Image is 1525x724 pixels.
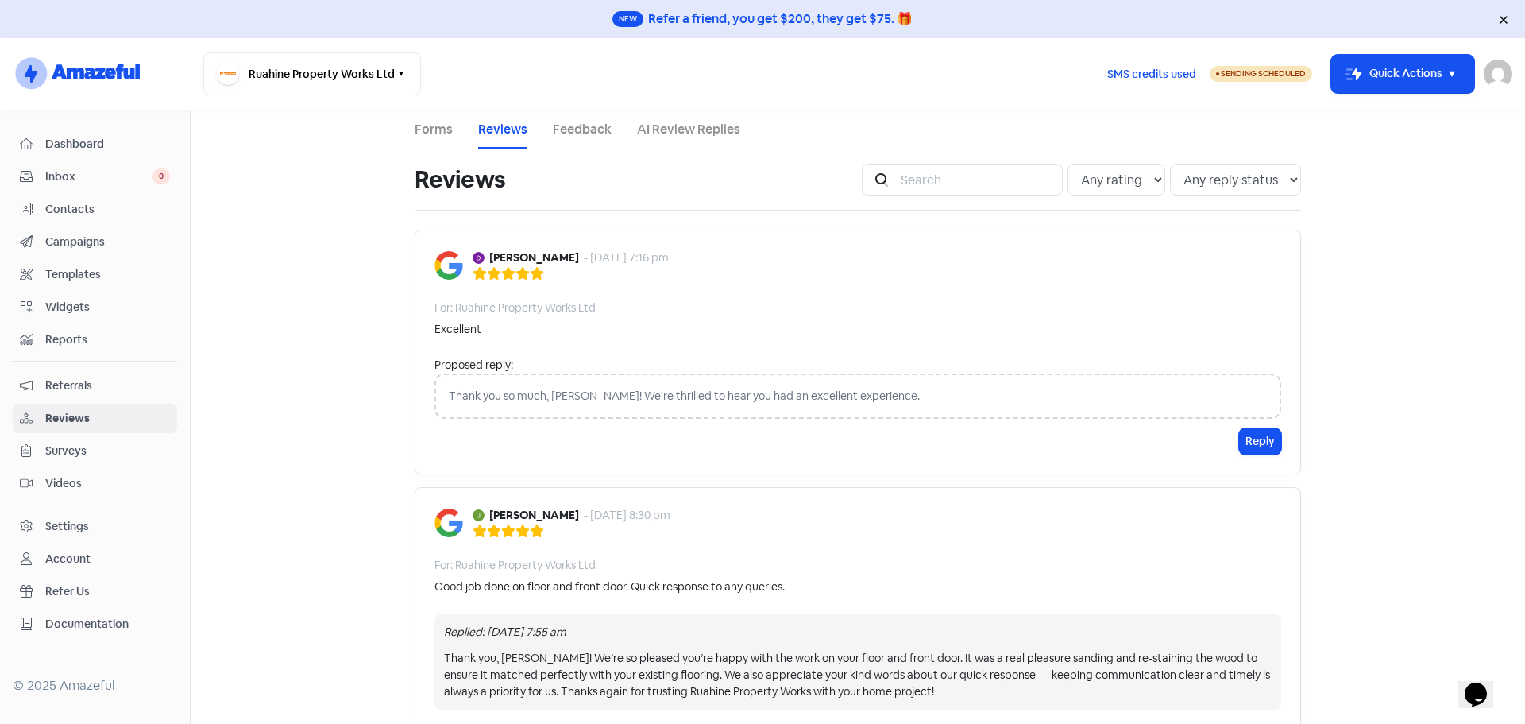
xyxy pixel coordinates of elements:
a: Campaigns [13,227,177,257]
span: Videos [45,475,170,492]
div: © 2025 Amazeful [13,676,177,695]
div: Thank you, [PERSON_NAME]! We’re so pleased you’re happy with the work on your floor and front doo... [444,650,1272,700]
iframe: chat widget [1458,660,1509,708]
div: - [DATE] 7:16 pm [584,250,669,266]
div: Thank you so much, [PERSON_NAME]! We're thrilled to hear you had an excellent experience. [434,374,1281,419]
span: Reports [45,331,170,348]
b: [PERSON_NAME] [489,250,579,266]
span: Documentation [45,616,170,633]
span: SMS credits used [1107,66,1196,83]
a: AI Review Replies [637,120,740,139]
div: Refer a friend, you get $200, they get $75. 🎁 [648,10,913,29]
a: Inbox 0 [13,162,177,192]
a: Surveys [13,436,177,466]
h1: Reviews [415,154,505,205]
a: Videos [13,469,177,498]
b: [PERSON_NAME] [489,507,579,524]
a: Documentation [13,610,177,639]
a: Refer Us [13,577,177,606]
a: Settings [13,512,177,541]
span: Referrals [45,377,170,394]
div: For: Ruahine Property Works Ltd [434,300,596,316]
img: Avatar [473,509,485,521]
span: Campaigns [45,234,170,250]
a: Reviews [478,120,527,139]
a: Account [13,544,177,574]
a: Reports [13,325,177,354]
span: Reviews [45,410,170,427]
a: Templates [13,260,177,289]
a: SMS credits used [1094,64,1210,81]
div: Good job done on floor and front door. Quick response to any queries. [434,579,785,595]
span: Surveys [45,443,170,459]
div: For: Ruahine Property Works Ltd [434,557,596,574]
span: Inbox [45,168,152,185]
a: Widgets [13,292,177,322]
span: Templates [45,266,170,283]
a: Reviews [13,404,177,433]
span: Refer Us [45,583,170,600]
img: Image [434,251,463,280]
span: Widgets [45,299,170,316]
span: Contacts [45,201,170,218]
input: Search [891,164,1063,196]
button: Quick Actions [1331,55,1474,93]
a: Feedback [553,120,612,139]
span: Sending Scheduled [1221,68,1306,79]
img: Image [434,509,463,537]
div: Account [45,551,91,567]
span: Dashboard [45,136,170,153]
a: Contacts [13,195,177,224]
a: Sending Scheduled [1210,64,1312,83]
i: Replied: [DATE] 7:55 am [444,625,566,639]
span: New [612,11,643,27]
button: Reply [1239,428,1281,455]
div: Excellent [434,321,481,338]
div: Proposed reply: [434,357,1281,374]
img: Avatar [473,252,485,264]
div: - [DATE] 8:30 pm [584,507,670,524]
a: Referrals [13,371,177,401]
div: Settings [45,518,89,535]
a: Forms [415,120,453,139]
span: 0 [152,168,170,184]
img: User [1484,60,1512,88]
a: Dashboard [13,130,177,159]
button: Ruahine Property Works Ltd [203,52,421,95]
